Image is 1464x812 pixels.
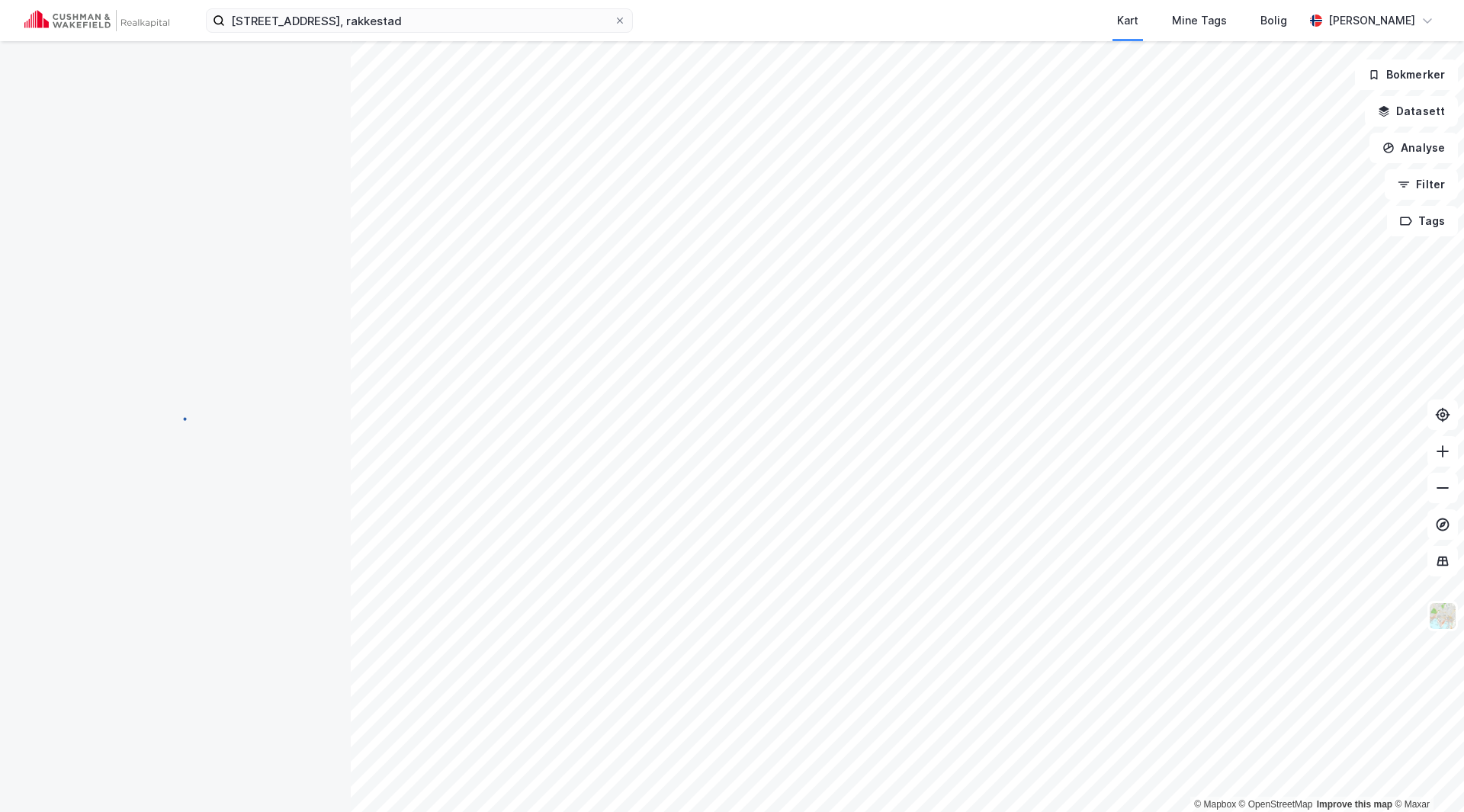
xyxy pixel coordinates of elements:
[1388,739,1464,812] div: Kontrollprogram for chat
[1260,11,1287,30] div: Bolig
[1387,206,1458,236] button: Tags
[1385,169,1458,200] button: Filter
[1369,133,1458,163] button: Analyse
[1388,739,1464,812] iframe: Chat Widget
[225,9,614,32] input: Søk på adresse, matrikkel, gårdeiere, leietakere eller personer
[24,10,169,31] img: cushman-wakefield-realkapital-logo.202ea83816669bd177139c58696a8fa1.svg
[1194,799,1236,810] a: Mapbox
[1328,11,1415,30] div: [PERSON_NAME]
[1317,799,1392,810] a: Improve this map
[1365,96,1458,127] button: Datasett
[1428,602,1457,631] img: Z
[1117,11,1138,30] div: Kart
[1172,11,1227,30] div: Mine Tags
[163,406,188,430] img: spinner.a6d8c91a73a9ac5275cf975e30b51cfb.svg
[1239,799,1313,810] a: OpenStreetMap
[1355,59,1458,90] button: Bokmerker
